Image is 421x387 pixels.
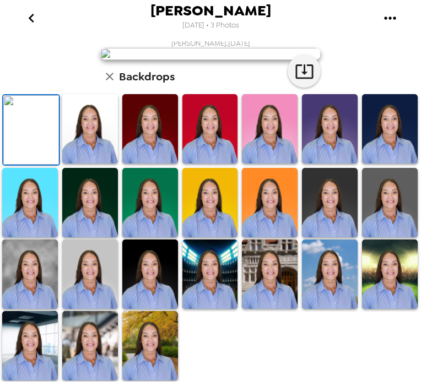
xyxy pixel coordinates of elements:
img: user [100,48,321,60]
span: [PERSON_NAME] [150,3,271,18]
img: Original [3,95,59,165]
h6: Backdrops [119,68,175,85]
span: [PERSON_NAME] , [DATE] [171,39,250,48]
span: [DATE] • 3 Photos [182,18,239,33]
